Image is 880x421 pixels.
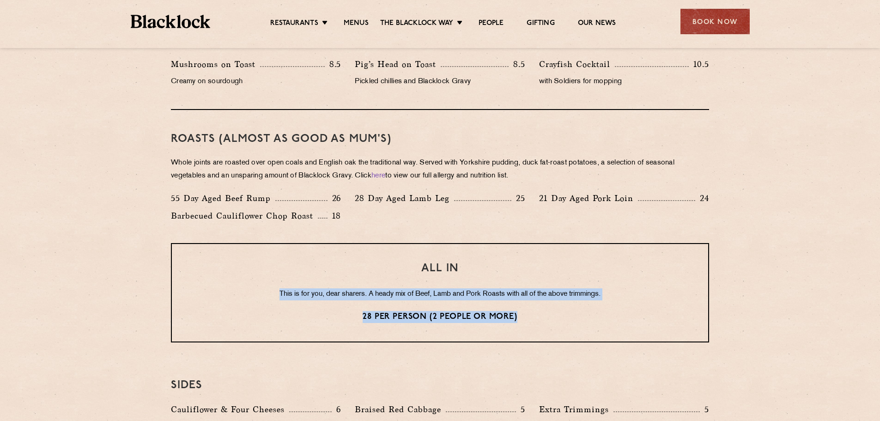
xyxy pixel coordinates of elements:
[578,19,616,29] a: Our News
[695,192,709,204] p: 24
[171,75,341,88] p: Creamy on sourdough
[190,262,690,275] h3: ALL IN
[131,15,211,28] img: BL_Textured_Logo-footer-cropped.svg
[355,58,441,71] p: Pig’s Head on Toast
[680,9,750,34] div: Book Now
[344,19,369,29] a: Menus
[511,192,525,204] p: 25
[527,19,554,29] a: Gifting
[190,288,690,300] p: This is for you, dear sharers. A heady mix of Beef, Lamb and Pork Roasts with all of the above tr...
[171,133,709,145] h3: Roasts (Almost as good as Mum's)
[539,403,613,416] p: Extra Trimmings
[325,58,341,70] p: 8.5
[190,311,690,323] p: 28 per person (2 people or more)
[700,403,709,415] p: 5
[355,75,525,88] p: Pickled chillies and Blacklock Gravy
[380,19,453,29] a: The Blacklock Way
[355,403,446,416] p: Braised Red Cabbage
[328,192,341,204] p: 26
[371,172,385,179] a: here
[689,58,709,70] p: 10.5
[539,192,638,205] p: 21 Day Aged Pork Loin
[171,192,275,205] p: 55 Day Aged Beef Rump
[171,403,289,416] p: Cauliflower & Four Cheeses
[539,58,615,71] p: Crayfish Cocktail
[539,75,709,88] p: with Soldiers for mopping
[516,403,525,415] p: 5
[171,209,318,222] p: Barbecued Cauliflower Chop Roast
[509,58,525,70] p: 8.5
[328,210,341,222] p: 18
[171,58,260,71] p: Mushrooms on Toast
[332,403,341,415] p: 6
[479,19,504,29] a: People
[171,379,709,391] h3: SIDES
[355,192,454,205] p: 28 Day Aged Lamb Leg
[171,157,709,183] p: Whole joints are roasted over open coals and English oak the traditional way. Served with Yorkshi...
[270,19,318,29] a: Restaurants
